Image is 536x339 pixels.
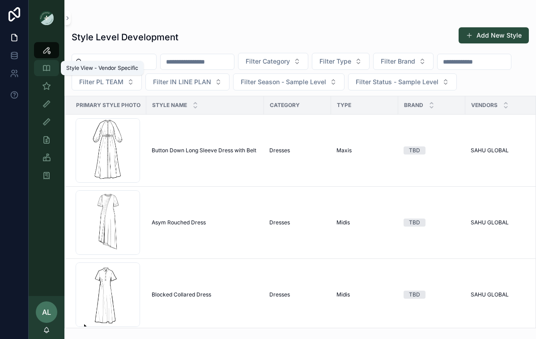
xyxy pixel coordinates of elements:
button: Add New Style [459,27,529,43]
div: scrollable content [29,36,64,195]
a: TBD [404,291,460,299]
span: Midis [336,219,350,226]
span: SAHU GLOBAL [471,219,509,226]
button: Select Button [72,73,142,90]
h1: Style Level Development [72,31,179,43]
span: Filter Season - Sample Level [241,77,326,86]
span: Blocked Collared Dress [152,291,211,298]
img: App logo [39,11,54,25]
span: Style Name [152,102,187,109]
span: Dresses [269,291,290,298]
a: Asym Rouched Dress [152,219,259,226]
a: Dresses [269,291,326,298]
div: TBD [409,291,420,299]
button: Select Button [312,53,370,70]
span: Asym Rouched Dress [152,219,206,226]
span: Brand [404,102,423,109]
span: Type [337,102,351,109]
button: Select Button [233,73,345,90]
span: SAHU GLOBAL [471,147,509,154]
span: Midis [336,291,350,298]
button: Select Button [373,53,434,70]
span: Filter IN LINE PLAN [153,77,211,86]
span: AL [42,307,51,318]
a: TBD [404,146,460,154]
span: Filter PL TEAM [79,77,123,86]
span: Button Down Long Sleeve Dress with Belt [152,147,256,154]
span: Filter Category [246,57,290,66]
a: Dresses [269,147,326,154]
span: Vendors [471,102,498,109]
button: Select Button [348,73,457,90]
div: TBD [409,219,420,227]
a: Blocked Collared Dress [152,291,259,298]
div: TBD [409,146,420,154]
a: Dresses [269,219,326,226]
a: Midis [336,219,393,226]
span: Primary Style Photo [76,102,140,109]
span: Dresses [269,219,290,226]
button: Select Button [238,53,308,70]
span: Dresses [269,147,290,154]
a: Maxis [336,147,393,154]
span: Filter Brand [381,57,415,66]
a: Button Down Long Sleeve Dress with Belt [152,147,259,154]
span: Category [270,102,300,109]
span: Maxis [336,147,352,154]
span: SAHU GLOBAL [471,291,509,298]
a: TBD [404,219,460,227]
span: Filter Status - Sample Level [356,77,438,86]
button: Select Button [145,73,230,90]
a: Midis [336,291,393,298]
div: Style View - Vendor Specific [66,64,138,72]
span: Filter Type [319,57,351,66]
